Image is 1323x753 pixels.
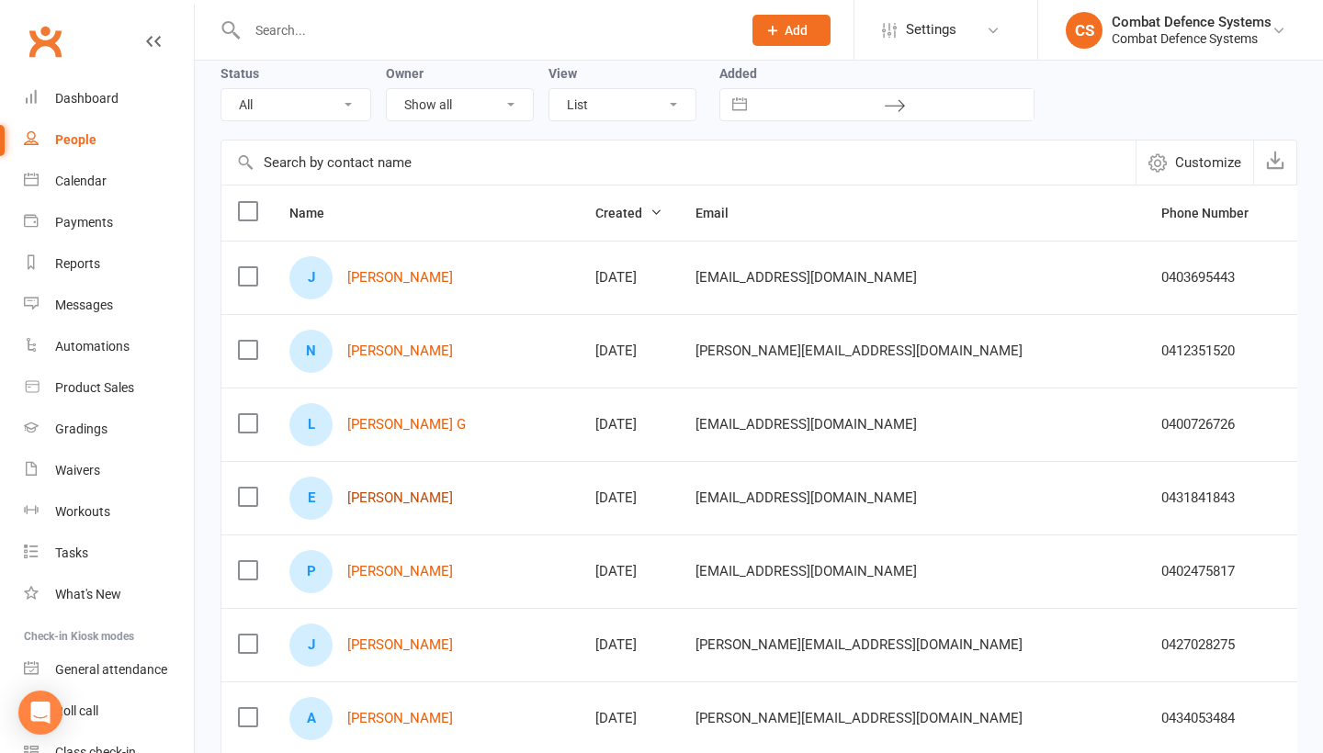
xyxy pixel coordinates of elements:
div: Dashboard [55,91,119,106]
span: [EMAIL_ADDRESS][DOMAIN_NAME] [695,407,917,442]
a: Waivers [24,450,194,491]
a: Calendar [24,161,194,202]
button: Phone Number [1161,202,1269,224]
a: [PERSON_NAME] [347,637,453,653]
a: Gradings [24,409,194,450]
div: Roll call [55,703,98,718]
span: Email [695,206,749,220]
div: People [55,132,96,147]
span: Phone Number [1161,206,1269,220]
span: Add [785,23,808,38]
div: General attendance [55,662,167,677]
div: [DATE] [595,490,662,506]
a: Dashboard [24,78,194,119]
a: Payments [24,202,194,243]
div: 0402475817 [1161,564,1269,579]
span: [PERSON_NAME][EMAIL_ADDRESS][DOMAIN_NAME] [695,333,1023,368]
span: [EMAIL_ADDRESS][DOMAIN_NAME] [695,480,917,515]
a: People [24,119,194,161]
input: Search by contact name [221,140,1136,185]
span: [PERSON_NAME][EMAIL_ADDRESS][DOMAIN_NAME] [695,701,1023,736]
div: Open Intercom Messenger [18,691,62,735]
div: 0427028275 [1161,637,1269,653]
div: 0431841843 [1161,490,1269,506]
div: Reports [55,256,100,271]
div: Gradings [55,421,107,436]
a: Reports [24,243,194,285]
a: Workouts [24,491,194,533]
span: Created [595,206,662,220]
input: Search... [242,17,729,43]
div: 0412351520 [1161,343,1269,359]
div: Messages [55,298,113,312]
div: Automations [55,339,130,354]
label: Status [220,66,259,81]
a: Messages [24,285,194,326]
div: Waivers [55,463,100,478]
div: [DATE] [595,711,662,726]
button: Interact with the calendar and add the check-in date for your trip. [723,89,756,120]
div: Tasks [55,545,88,560]
a: [PERSON_NAME] [347,343,453,359]
label: Owner [386,66,424,81]
div: Combat Defence Systems [1112,14,1272,30]
div: Calendar [55,174,107,188]
div: Eleanor [289,477,333,520]
div: 0400726726 [1161,417,1269,433]
a: Automations [24,326,194,367]
a: [PERSON_NAME] [347,564,453,579]
button: Name [289,202,345,224]
a: Roll call [24,691,194,732]
a: [PERSON_NAME] G [347,417,466,433]
div: Norbert [289,330,333,373]
div: Jo [289,256,333,299]
a: [PERSON_NAME] [347,711,453,726]
div: Jessica [289,624,333,667]
div: CS [1066,12,1102,49]
a: Tasks [24,533,194,574]
div: [DATE] [595,417,662,433]
div: [DATE] [595,637,662,653]
div: Leah [289,403,333,446]
a: [PERSON_NAME] [347,490,453,506]
button: Add [752,15,831,46]
div: [DATE] [595,343,662,359]
span: Name [289,206,345,220]
span: Settings [906,9,956,51]
button: Email [695,202,749,224]
div: Workouts [55,504,110,519]
button: Customize [1136,140,1253,185]
a: [PERSON_NAME] [347,270,453,286]
div: Asher [289,697,333,740]
button: Created [595,202,662,224]
label: View [548,66,577,81]
div: Combat Defence Systems [1112,30,1272,47]
span: [PERSON_NAME][EMAIL_ADDRESS][DOMAIN_NAME] [695,627,1023,662]
div: Product Sales [55,380,134,395]
span: [EMAIL_ADDRESS][DOMAIN_NAME] [695,554,917,589]
div: 0434053484 [1161,711,1269,726]
a: General attendance kiosk mode [24,649,194,691]
div: [DATE] [595,270,662,286]
div: Payments [55,215,113,230]
label: Added [719,66,1035,81]
a: Clubworx [22,18,68,64]
span: Customize [1175,152,1241,174]
div: What's New [55,587,121,601]
div: Prabhjot [289,550,333,593]
div: 0403695443 [1161,270,1269,286]
a: Product Sales [24,367,194,409]
div: [DATE] [595,564,662,579]
span: [EMAIL_ADDRESS][DOMAIN_NAME] [695,260,917,295]
a: What's New [24,574,194,615]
